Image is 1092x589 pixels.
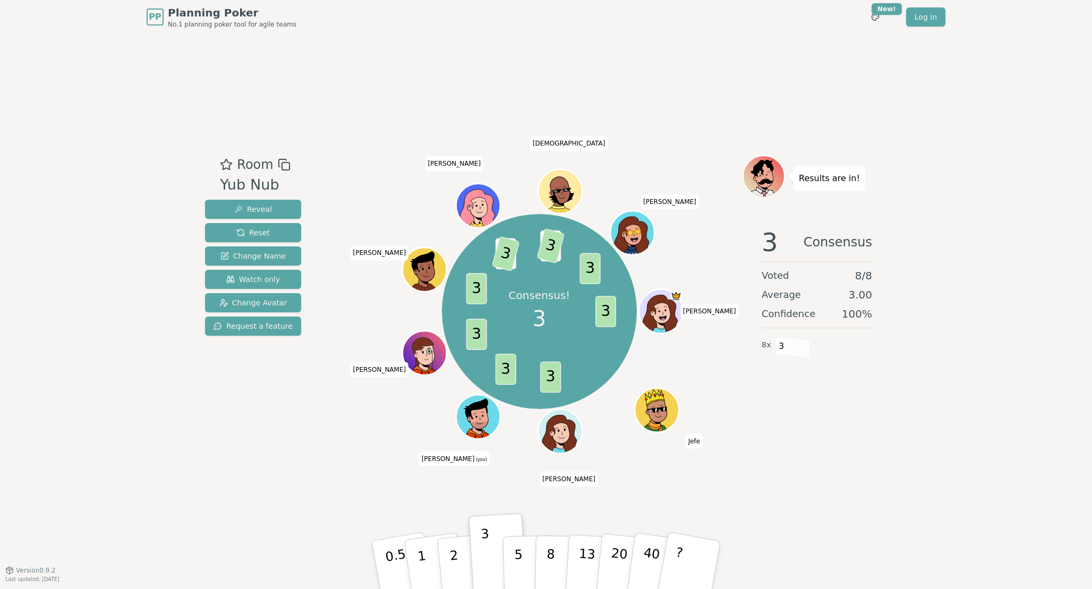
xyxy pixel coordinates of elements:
[804,229,872,255] span: Consensus
[220,155,233,174] button: Add as favourite
[906,7,945,27] a: Log in
[5,576,59,582] span: Last updated: [DATE]
[220,251,286,261] span: Change Name
[234,204,272,215] span: Reveal
[541,362,561,393] span: 3
[641,194,699,209] span: Click to change your name
[474,457,487,462] span: (you)
[425,157,483,172] span: Click to change your name
[686,434,703,449] span: Click to change your name
[351,362,409,377] span: Click to change your name
[458,396,499,438] button: Click to change your avatar
[595,296,616,327] span: 3
[855,268,872,283] span: 8 / 8
[762,306,815,321] span: Confidence
[419,451,490,466] span: Click to change your name
[220,174,290,196] div: Yub Nub
[214,321,293,331] span: Request a feature
[219,297,287,308] span: Change Avatar
[205,223,301,242] button: Reset
[16,566,56,575] span: Version 0.9.2
[762,268,789,283] span: Voted
[537,228,565,264] span: 3
[205,317,301,336] button: Request a feature
[671,291,682,302] span: Jon is the host
[236,227,270,238] span: Reset
[762,287,801,302] span: Average
[533,303,546,335] span: 3
[466,273,487,304] span: 3
[509,288,570,303] p: Consensus!
[226,274,280,285] span: Watch only
[848,287,872,302] span: 3.00
[496,354,516,385] span: 3
[205,293,301,312] button: Change Avatar
[466,319,487,350] span: 3
[799,171,860,186] p: Results are in!
[168,20,296,29] span: No.1 planning poker tool for agile teams
[842,306,872,321] span: 100 %
[351,246,409,261] span: Click to change your name
[530,136,608,151] span: Click to change your name
[540,472,598,486] span: Click to change your name
[237,155,273,174] span: Room
[680,304,739,319] span: Click to change your name
[147,5,296,29] a: PPPlanning PokerNo.1 planning poker tool for agile teams
[775,337,788,355] span: 3
[149,11,161,23] span: PP
[492,236,520,272] span: 3
[762,229,778,255] span: 3
[5,566,56,575] button: Version0.9.2
[872,3,902,15] div: New!
[762,339,771,351] span: 8 x
[205,200,301,219] button: Reveal
[168,5,296,20] span: Planning Poker
[205,246,301,266] button: Change Name
[866,7,885,27] button: New!
[481,526,492,584] p: 3
[205,270,301,289] button: Watch only
[580,253,601,285] span: 3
